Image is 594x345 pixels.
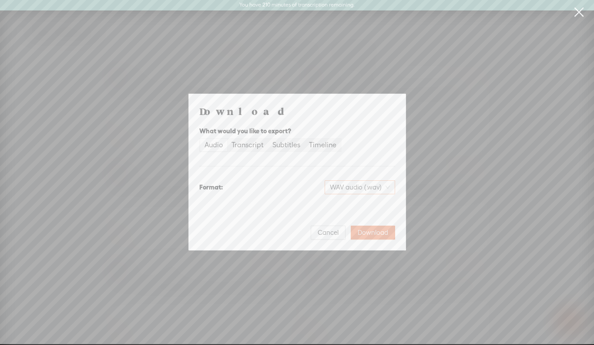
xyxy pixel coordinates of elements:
div: Format: [199,182,223,193]
button: Cancel [311,226,346,240]
button: Download [351,226,395,240]
div: Audio [205,139,223,151]
div: What would you like to export? [199,126,395,136]
div: Timeline [309,139,336,151]
h4: Download [199,105,395,118]
div: segmented control [199,138,342,152]
span: Download [358,228,388,237]
span: WAV audio (.wav) [330,181,390,194]
span: Cancel [318,228,339,237]
div: Transcript [232,139,264,151]
div: Subtitles [272,139,300,151]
